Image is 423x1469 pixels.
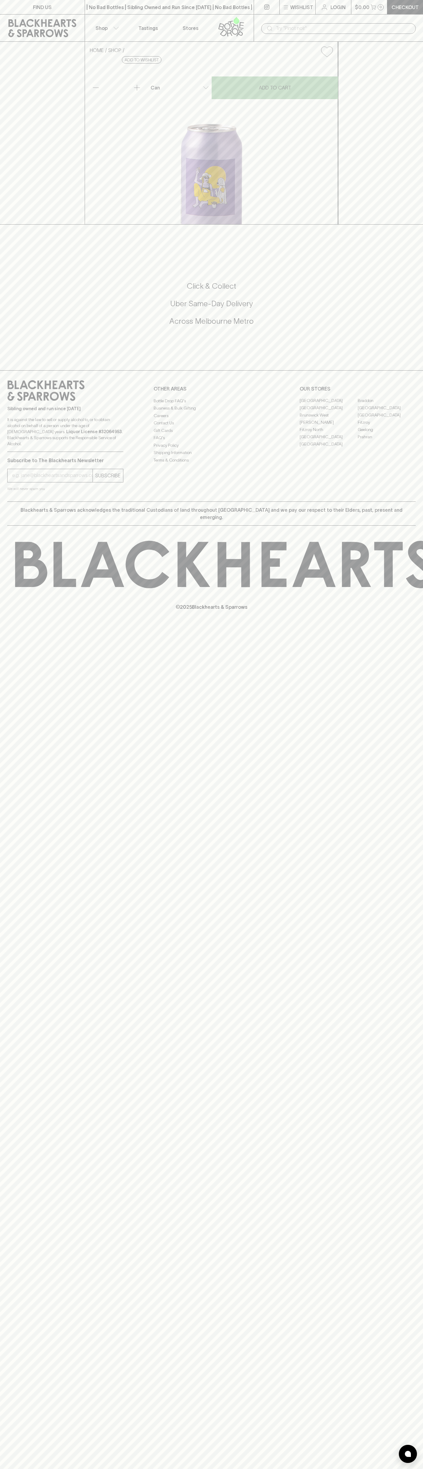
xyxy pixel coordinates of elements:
[148,82,211,94] div: Can
[358,397,416,404] a: Braddon
[154,442,270,449] a: Privacy Policy
[7,257,416,358] div: Call to action block
[154,412,270,419] a: Careers
[90,47,104,53] a: HOME
[12,506,411,521] p: Blackhearts & Sparrows acknowledges the traditional Custodians of land throughout [GEOGRAPHIC_DAT...
[122,56,161,63] button: Add to wishlist
[290,4,313,11] p: Wishlist
[85,15,127,41] button: Shop
[7,281,416,291] h5: Click & Collect
[169,15,212,41] a: Stores
[358,419,416,426] a: Fitzroy
[7,457,123,464] p: Subscribe to The Blackhearts Newsletter
[300,412,358,419] a: Brunswick West
[358,412,416,419] a: [GEOGRAPHIC_DATA]
[85,62,338,224] img: 32305.png
[12,471,93,480] input: e.g. jane@blackheartsandsparrows.com.au
[7,417,123,447] p: It is against the law to sell or supply alcohol to, or to obtain alcohol on behalf of a person un...
[300,385,416,392] p: OUR STORES
[108,47,121,53] a: SHOP
[358,433,416,441] a: Prahran
[358,426,416,433] a: Geelong
[330,4,346,11] p: Login
[154,434,270,442] a: FAQ's
[212,76,338,99] button: ADD TO CART
[319,44,335,60] button: Add to wishlist
[300,433,358,441] a: [GEOGRAPHIC_DATA]
[7,486,123,492] p: We will never spam you
[392,4,419,11] p: Checkout
[154,420,270,427] a: Contact Us
[154,456,270,464] a: Terms & Conditions
[300,404,358,412] a: [GEOGRAPHIC_DATA]
[154,397,270,404] a: Bottle Drop FAQ's
[259,84,291,91] p: ADD TO CART
[151,84,160,91] p: Can
[300,419,358,426] a: [PERSON_NAME]
[154,405,270,412] a: Business & Bulk Gifting
[7,406,123,412] p: Sibling owned and run since [DATE]
[154,385,270,392] p: OTHER AREAS
[300,441,358,448] a: [GEOGRAPHIC_DATA]
[379,5,382,9] p: 0
[355,4,369,11] p: $0.00
[138,24,158,32] p: Tastings
[127,15,169,41] a: Tastings
[7,316,416,326] h5: Across Melbourne Metro
[276,24,411,33] input: Try "Pinot noir"
[154,427,270,434] a: Gift Cards
[405,1451,411,1457] img: bubble-icon
[33,4,52,11] p: FIND US
[66,429,122,434] strong: Liquor License #32064953
[93,469,123,482] button: SUBSCRIBE
[300,397,358,404] a: [GEOGRAPHIC_DATA]
[95,472,121,479] p: SUBSCRIBE
[154,449,270,456] a: Shipping Information
[183,24,198,32] p: Stores
[7,299,416,309] h5: Uber Same-Day Delivery
[300,426,358,433] a: Fitzroy North
[96,24,108,32] p: Shop
[358,404,416,412] a: [GEOGRAPHIC_DATA]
